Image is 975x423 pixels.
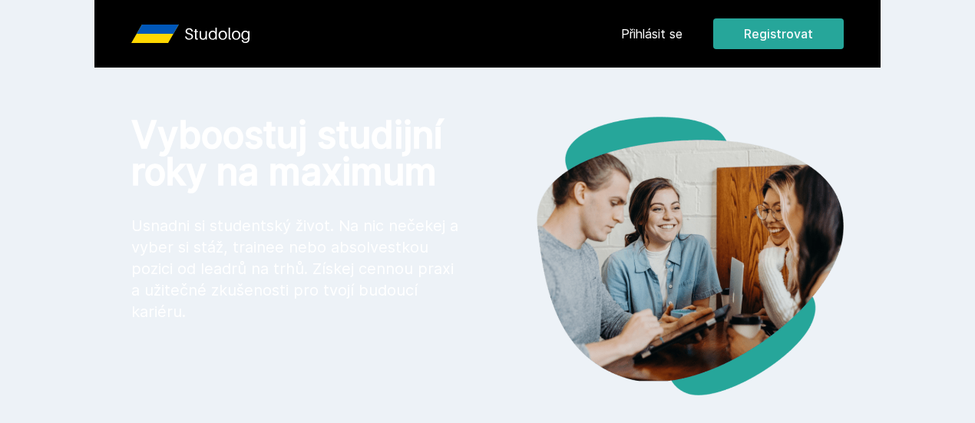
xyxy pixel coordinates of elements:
img: hero.png [487,117,844,395]
a: Přihlásit se [621,25,682,43]
p: Usnadni si studentský život. Na nic nečekej a vyber si stáž, trainee nebo absolvestkou pozici od ... [131,215,463,322]
button: Registrovat [713,18,844,49]
h1: Vyboostuj studijní roky na maximum [131,117,463,190]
